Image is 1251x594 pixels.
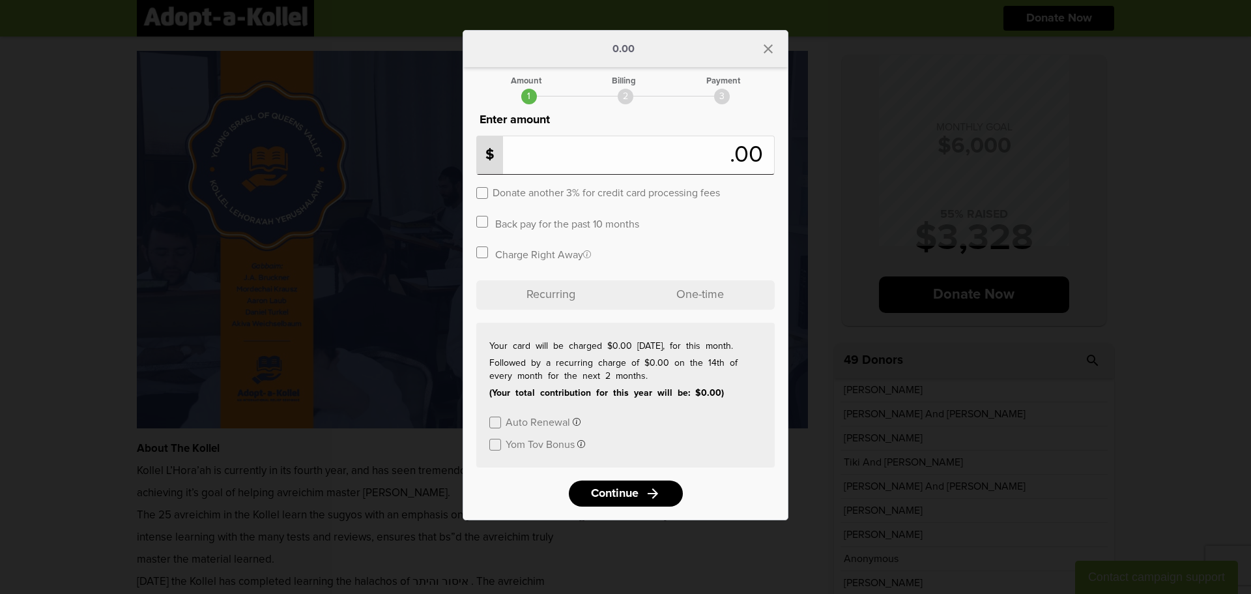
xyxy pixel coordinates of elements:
div: Amount [511,77,541,85]
p: $ [477,136,503,174]
p: Your card will be charged $0.00 [DATE], for this month. [489,340,762,353]
p: Followed by a recurring charge of $0.00 on the 14th of every month for the next 2 months. [489,357,762,383]
label: Donate another 3% for credit card processing fees [493,186,720,198]
button: Yom Tov Bonus [506,438,585,450]
p: Enter amount [476,111,775,129]
span: .00 [730,143,769,167]
span: Continue [591,488,639,499]
a: Continuearrow_forward [569,481,683,507]
div: Billing [612,77,636,85]
p: 0.00 [612,44,635,54]
label: Yom Tov Bonus [506,438,575,450]
button: Auto Renewal [506,415,581,428]
label: Charge Right Away [495,248,591,260]
label: Auto Renewal [506,415,570,428]
p: (Your total contribution for this year will be: $0.00) [489,387,762,400]
div: 3 [714,89,730,104]
i: arrow_forward [645,486,661,501]
div: 1 [521,89,537,104]
div: Payment [706,77,740,85]
i: close [760,41,776,57]
label: Back pay for the past 10 months [495,217,639,230]
p: Recurring [476,280,625,310]
p: One-time [625,280,775,310]
div: 2 [618,89,633,104]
